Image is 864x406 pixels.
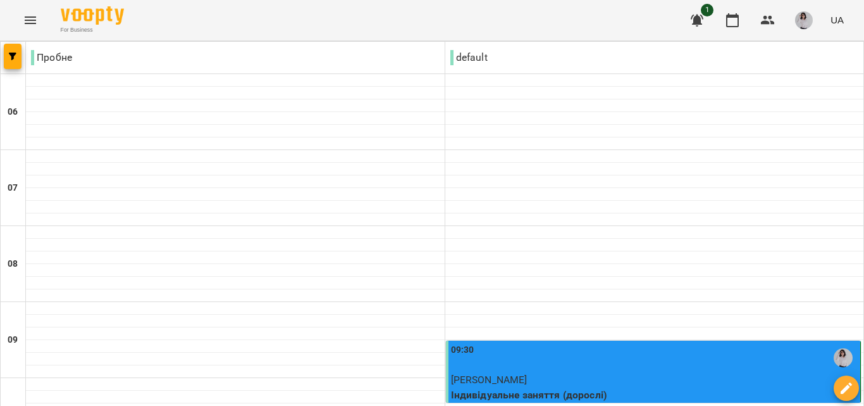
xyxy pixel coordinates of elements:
span: UA [830,13,844,27]
button: Menu [15,5,46,35]
img: Миронюк-Константинович Кіаріна Даніелівна [834,348,853,367]
span: [PERSON_NAME] [451,374,528,386]
img: Voopty Logo [61,6,124,25]
span: For Business [61,26,124,34]
img: eb511dc608e6a1c9fb3cdc180bce22c8.jpg [795,11,813,29]
p: default [450,50,488,65]
p: Індивідуальне заняття (дорослі) [451,388,858,403]
label: 09:30 [451,343,474,357]
p: Пробне [31,50,72,65]
h6: 08 [8,257,18,271]
span: 1 [701,4,713,16]
h6: 09 [8,333,18,347]
button: UA [825,8,849,32]
h6: 07 [8,181,18,195]
h6: 06 [8,105,18,119]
